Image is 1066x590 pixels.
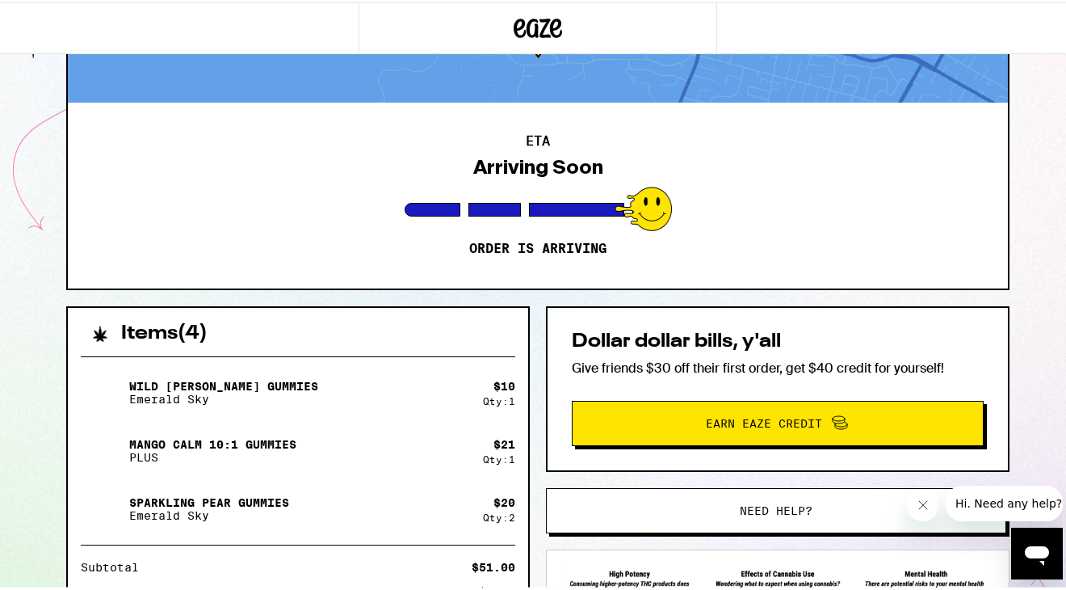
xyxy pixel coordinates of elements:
p: Wild [PERSON_NAME] Gummies [129,377,318,390]
p: Mango CALM 10:1 Gummies [129,436,296,449]
p: Emerald Sky [129,390,318,403]
h2: Dollar dollar bills, y'all [572,330,984,349]
div: Subtotal [81,559,150,571]
div: Qty: 1 [483,394,515,404]
div: Qty: 2 [483,510,515,520]
iframe: Message from company [946,483,1063,519]
p: Order is arriving [469,238,606,255]
div: Arriving Soon [473,154,603,176]
p: Emerald Sky [129,507,289,520]
div: $ 21 [493,436,515,449]
h2: Items ( 4 ) [121,322,208,341]
span: Earn Eaze Credit [706,415,822,427]
p: PLUS [129,449,296,461]
img: Sparkling Pear Gummies [81,484,126,529]
button: Need help? [546,486,1006,531]
div: $51.00 [472,559,515,571]
img: Wild Berry Gummies [81,368,126,413]
h2: ETA [526,133,550,145]
img: Mango CALM 10:1 Gummies [81,426,126,471]
p: Give friends $30 off their first order, get $40 credit for yourself! [572,357,984,374]
span: Need help? [740,503,812,514]
div: Qty: 1 [483,452,515,462]
div: $ 20 [493,494,515,507]
button: Earn Eaze Credit [572,398,984,444]
iframe: Button to launch messaging window [1011,525,1063,577]
p: Sparkling Pear Gummies [129,494,289,507]
iframe: Close message [907,487,939,519]
div: $ 10 [493,377,515,390]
